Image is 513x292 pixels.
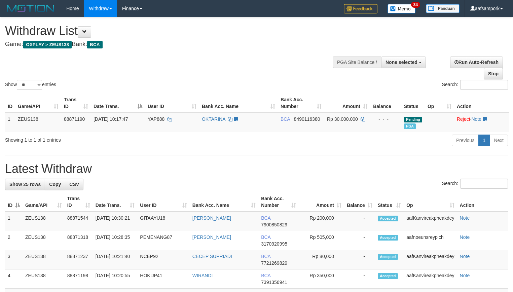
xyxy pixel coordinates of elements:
th: Balance [370,94,401,113]
td: ZEUS138 [23,250,65,269]
span: 34 [411,2,420,8]
td: - [344,231,375,250]
td: Rp 350,000 [299,269,344,289]
span: Copy 3170920995 to clipboard [261,241,287,247]
td: [DATE] 10:21:40 [93,250,138,269]
th: ID: activate to sort column descending [5,192,23,212]
th: Bank Acc. Name: activate to sort column ascending [190,192,258,212]
label: Search: [442,179,508,189]
a: Note [460,273,470,278]
th: Amount: activate to sort column ascending [299,192,344,212]
a: Previous [452,135,479,146]
td: - [344,250,375,269]
th: Balance: activate to sort column ascending [344,192,375,212]
div: Showing 1 to 1 of 1 entries [5,134,209,143]
span: OXPLAY > ZEUS138 [23,41,72,48]
th: User ID: activate to sort column ascending [137,192,190,212]
td: 4 [5,269,23,289]
td: Rp 200,000 [299,212,344,231]
input: Search: [460,179,508,189]
a: OKTARINA [202,116,225,122]
td: 88871544 [65,212,93,231]
td: - [344,269,375,289]
th: Status: activate to sort column ascending [375,192,404,212]
th: User ID: activate to sort column ascending [145,94,199,113]
th: Date Trans.: activate to sort column ascending [93,192,138,212]
label: Search: [442,80,508,90]
td: ZEUS138 [23,212,65,231]
span: Accepted [378,273,398,279]
span: Copy 7721269829 to clipboard [261,260,287,266]
h1: Latest Withdraw [5,162,508,176]
th: Op: activate to sort column ascending [404,192,457,212]
a: Copy [45,179,65,190]
h4: Game: Bank: [5,41,335,48]
span: Pending [404,117,422,122]
span: Rp 30.000.000 [327,116,358,122]
th: Amount: activate to sort column ascending [324,94,370,113]
td: [DATE] 10:28:35 [93,231,138,250]
th: Trans ID: activate to sort column ascending [65,192,93,212]
th: Bank Acc. Number: activate to sort column ascending [258,192,299,212]
td: aafKanvireakpheakdey [404,269,457,289]
th: Bank Acc. Number: activate to sort column ascending [278,94,324,113]
a: Note [460,234,470,240]
th: Status [401,94,425,113]
a: [PERSON_NAME] [192,215,231,221]
td: [DATE] 10:30:21 [93,212,138,231]
th: Date Trans.: activate to sort column descending [91,94,145,113]
th: Action [457,192,508,212]
td: Rp 80,000 [299,250,344,269]
td: aafKanvireakpheakdey [404,250,457,269]
td: aafnoeunsreypich [404,231,457,250]
span: Accepted [378,235,398,241]
td: ZEUS138 [15,113,61,132]
th: Trans ID: activate to sort column ascending [61,94,91,113]
img: MOTION_logo.png [5,3,56,13]
a: Run Auto-Refresh [450,57,503,68]
td: 2 [5,231,23,250]
td: Rp 505,000 [299,231,344,250]
h1: Withdraw List [5,24,335,38]
td: HOKIJP41 [137,269,190,289]
td: 88871198 [65,269,93,289]
a: CECEP SUPRIADI [192,254,232,259]
td: ZEUS138 [23,231,65,250]
td: [DATE] 10:20:55 [93,269,138,289]
input: Search: [460,80,508,90]
span: Accepted [378,254,398,260]
td: · [454,113,509,132]
td: 1 [5,113,15,132]
a: Next [489,135,508,146]
img: Feedback.jpg [344,4,377,13]
td: PEMENANG87 [137,231,190,250]
span: [DATE] 10:17:47 [94,116,128,122]
label: Show entries [5,80,56,90]
img: panduan.png [426,4,460,13]
a: Note [471,116,481,122]
span: YAP888 [148,116,164,122]
span: Copy 7391356941 to clipboard [261,280,287,285]
div: PGA Site Balance / [333,57,381,68]
td: GITAAYU18 [137,212,190,231]
span: Copy 7900850829 to clipboard [261,222,287,227]
td: - [344,212,375,231]
span: BCA [281,116,290,122]
span: BCA [261,234,270,240]
a: Reject [457,116,470,122]
span: Marked by aafmaleo [404,123,416,129]
a: Note [460,254,470,259]
span: Copy 8490116380 to clipboard [294,116,320,122]
a: WIRANDI [192,273,213,278]
th: Bank Acc. Name: activate to sort column ascending [199,94,278,113]
td: 3 [5,250,23,269]
th: Op: activate to sort column ascending [425,94,454,113]
td: NCEP92 [137,250,190,269]
span: None selected [386,60,417,65]
span: BCA [261,254,270,259]
a: Show 25 rows [5,179,45,190]
span: 88871190 [64,116,85,122]
th: ID [5,94,15,113]
span: BCA [261,273,270,278]
td: aafKanvireakpheakdey [404,212,457,231]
